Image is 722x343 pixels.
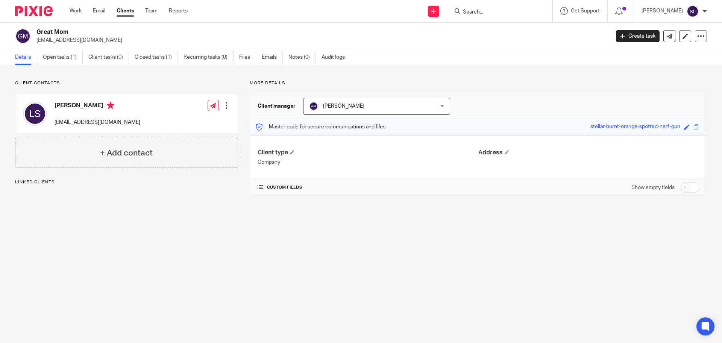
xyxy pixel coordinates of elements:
span: [PERSON_NAME] [323,104,364,109]
label: Show empty fields [631,184,675,191]
a: Notes (0) [288,50,316,65]
a: Create task [616,30,660,42]
a: Audit logs [322,50,350,65]
img: Pixie [15,6,53,16]
h4: Address [478,149,699,157]
img: svg%3E [15,28,31,44]
a: Recurring tasks (0) [184,50,234,65]
p: Client contacts [15,80,238,86]
p: Master code for secure communications and files [256,123,385,131]
img: svg%3E [23,102,47,126]
h2: Great Mom [36,28,491,36]
a: Closed tasks (1) [135,50,178,65]
div: stellar-burnt-orange-spotted-nerf-gun [590,123,680,131]
a: Work [70,7,82,15]
a: Files [239,50,256,65]
span: Get Support [571,8,600,14]
a: Client tasks (0) [88,50,129,65]
p: Company [258,159,478,166]
a: Emails [262,50,283,65]
p: [EMAIL_ADDRESS][DOMAIN_NAME] [36,37,605,44]
i: Primary [107,102,114,109]
a: Email [93,7,105,15]
h4: [PERSON_NAME] [55,102,140,111]
h4: + Add contact [100,147,153,159]
p: [EMAIL_ADDRESS][DOMAIN_NAME] [55,119,140,126]
p: More details [250,80,707,86]
a: Team [145,7,158,15]
p: [PERSON_NAME] [642,7,683,15]
input: Search [462,9,530,16]
a: Reports [169,7,188,15]
h3: Client manager [258,102,296,110]
a: Open tasks (1) [43,50,83,65]
h4: CUSTOM FIELDS [258,184,478,191]
img: svg%3E [309,102,318,111]
p: Linked clients [15,179,238,185]
h4: Client type [258,149,478,157]
img: svg%3E [687,5,699,17]
a: Details [15,50,37,65]
a: Clients [117,7,134,15]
